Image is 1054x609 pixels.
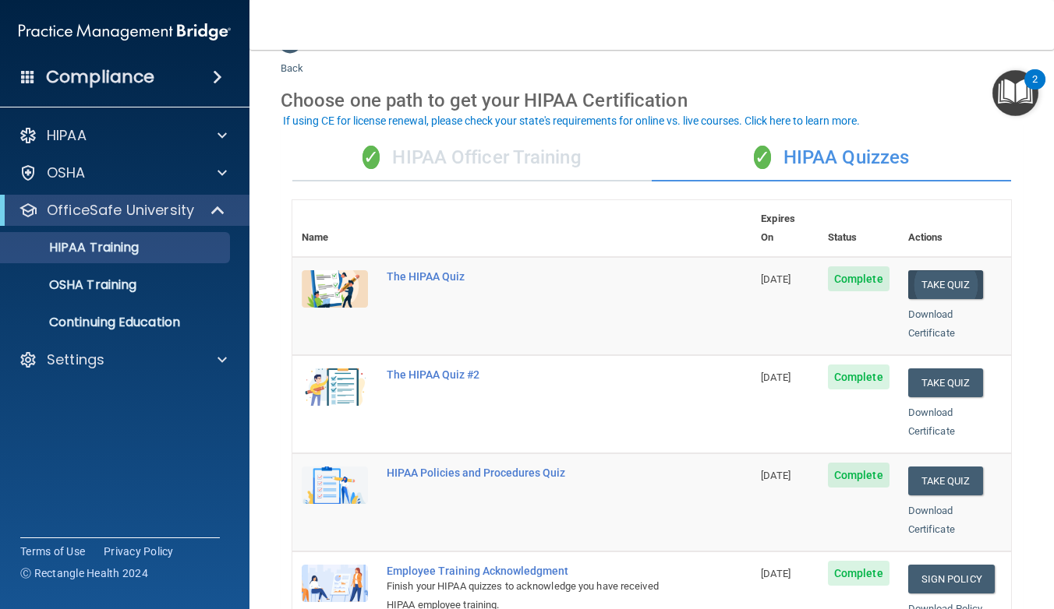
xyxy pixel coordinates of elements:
a: Download Certificate [908,308,955,339]
span: Ⓒ Rectangle Health 2024 [20,565,148,581]
img: PMB logo [19,16,231,48]
h4: Compliance [46,66,154,88]
p: Continuing Education [10,315,223,330]
div: Choose one path to get your HIPAA Certification [281,78,1023,123]
div: 2 [1032,79,1038,100]
button: If using CE for license renewal, please check your state's requirements for online vs. live cours... [281,113,862,128]
th: Expires On [752,200,819,257]
div: Employee Training Acknowledgment [387,565,674,577]
a: Sign Policy [908,565,995,593]
span: [DATE] [761,273,790,285]
span: Complete [828,561,890,586]
p: Settings [47,350,104,369]
div: If using CE for license renewal, please check your state's requirements for online vs. live cours... [283,115,860,126]
div: The HIPAA Quiz #2 [387,368,674,381]
p: OfficeSafe University [47,201,194,220]
div: HIPAA Officer Training [292,135,652,181]
span: Complete [828,364,890,389]
button: Take Quiz [908,270,983,299]
span: ✓ [754,146,771,169]
span: Complete [828,463,890,488]
p: OSHA Training [10,277,136,293]
button: Open Resource Center, 2 new notifications [992,70,1038,116]
a: Settings [19,350,227,369]
th: Status [819,200,899,257]
span: Complete [828,266,890,291]
th: Name [292,200,377,257]
button: Take Quiz [908,368,983,397]
span: [DATE] [761,470,790,481]
button: Take Quiz [908,466,983,495]
span: [DATE] [761,568,790,579]
a: OSHA [19,164,227,182]
div: The HIPAA Quiz [387,270,674,283]
a: Back [281,44,303,74]
span: [DATE] [761,371,790,383]
a: Privacy Policy [104,544,174,559]
a: OfficeSafe University [19,201,226,220]
a: Download Certificate [908,407,955,437]
a: HIPAA [19,126,227,145]
div: HIPAA Quizzes [652,135,1011,181]
p: HIPAA Training [10,240,139,255]
a: Download Certificate [908,505,955,535]
div: HIPAA Policies and Procedures Quiz [387,466,674,479]
a: Terms of Use [20,544,85,559]
p: HIPAA [47,126,87,145]
th: Actions [899,200,1011,257]
p: OSHA [47,164,86,182]
span: ✓ [363,146,380,169]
